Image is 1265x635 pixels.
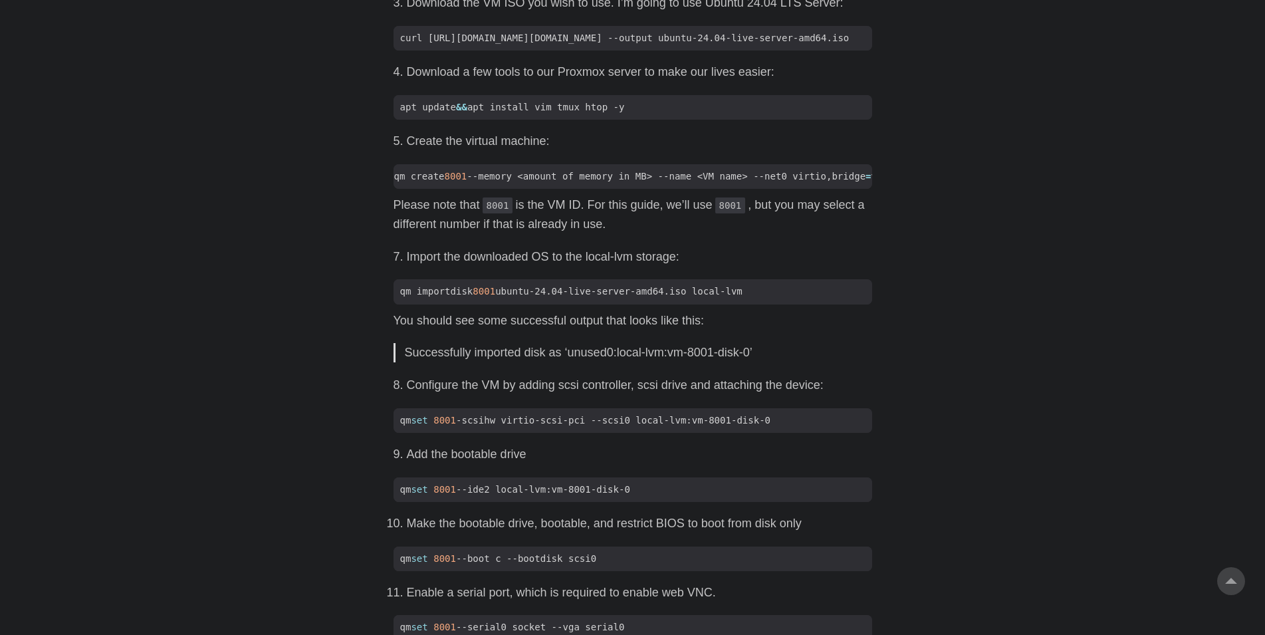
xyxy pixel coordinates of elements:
li: Make the bootable drive, bootable, and restrict BIOS to boot from disk only [407,514,872,533]
span: qm --serial0 socket --vga serial0 [394,620,632,634]
p: Successfully imported disk as ‘unused0:local-lvm:vm-8001-disk-0’ [405,343,863,362]
li: Create the virtual machine: [407,132,872,151]
span: set [411,484,427,495]
span: qm --ide2 local-lvm:vm-8001-disk-0 [394,483,637,497]
span: 8001 [445,171,467,182]
span: apt update apt install vim tmux htop -y [394,100,632,114]
span: qm create --memory <amount of memory in MB> --name <VM name> --net0 virtio,bridge vmbr0 [388,170,906,184]
span: 8001 [433,553,456,564]
span: 8001 [433,415,456,426]
span: && [456,102,467,112]
span: set [411,415,427,426]
span: curl [URL][DOMAIN_NAME][DOMAIN_NAME] --output ubuntu-24.04-live-server-amd64.iso [394,31,856,45]
span: qm -scsihw virtio-scsi-pci --scsi0 local-lvm:vm-8001-disk-0 [394,414,778,428]
p: You should see some successful output that looks like this: [394,311,872,330]
li: Import the downloaded OS to the local-lvm storage: [407,247,872,267]
span: 8001 [433,622,456,632]
li: Download a few tools to our Proxmox server to make our lives easier: [407,63,872,82]
li: Configure the VM by adding scsi controller, scsi drive and attaching the device: [407,376,872,395]
code: 8001 [483,197,513,213]
li: Add the bootable drive [407,445,872,464]
p: Please note that is the VM ID. For this guide, we’ll use , but you may select a different number ... [394,195,872,234]
li: Enable a serial port, which is required to enable web VNC. [407,583,872,602]
span: set [411,622,427,632]
code: 8001 [715,197,746,213]
span: set [411,553,427,564]
span: qm --boot c --bootdisk scsi0 [394,552,604,566]
span: 8001 [433,484,456,495]
span: 8001 [473,286,495,297]
span: qm importdisk ubuntu-24.04-live-server-amd64.iso local-lvm [394,285,749,299]
a: go to top [1217,567,1245,595]
span: = [865,171,871,182]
